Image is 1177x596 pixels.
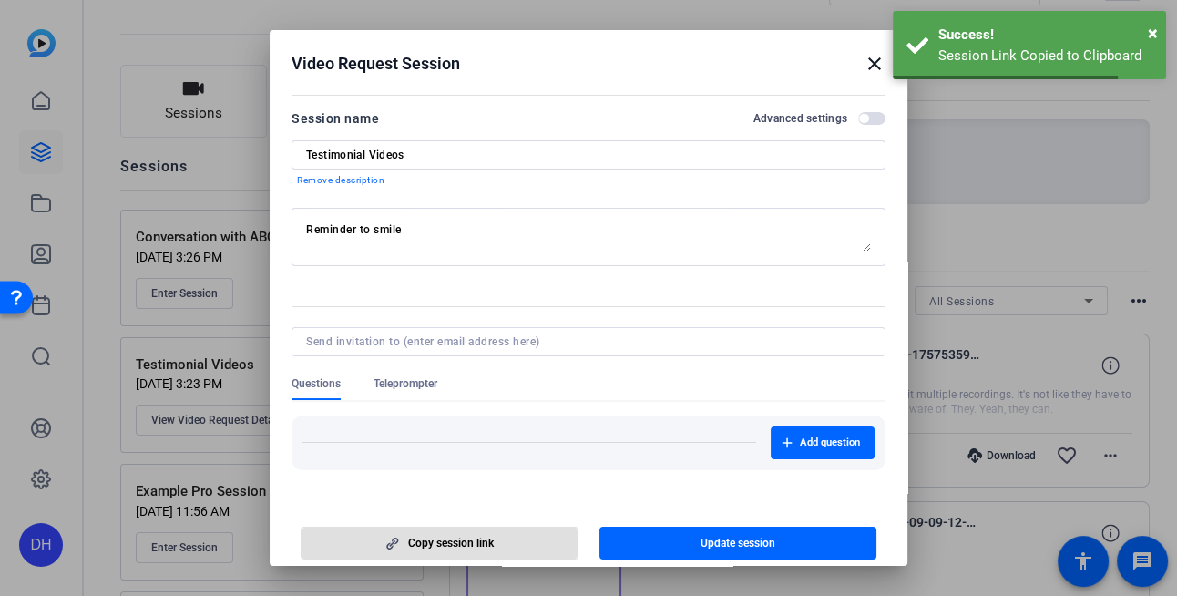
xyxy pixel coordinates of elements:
[292,108,379,129] div: Session name
[1148,22,1158,44] span: ×
[292,53,885,75] div: Video Request Session
[599,527,877,560] button: Update session
[306,148,871,162] input: Enter Session Name
[408,536,494,550] span: Copy session link
[938,46,1152,67] div: Session Link Copied to Clipboard
[306,334,864,349] input: Send invitation to (enter email address here)
[301,527,578,560] button: Copy session link
[771,426,875,459] button: Add question
[753,111,847,126] h2: Advanced settings
[292,376,341,391] span: Questions
[701,536,775,550] span: Update session
[374,376,437,391] span: Teleprompter
[938,25,1152,46] div: Success!
[800,436,860,450] span: Add question
[1148,19,1158,46] button: Close
[864,53,885,75] mat-icon: close
[292,173,885,188] p: - Remove description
